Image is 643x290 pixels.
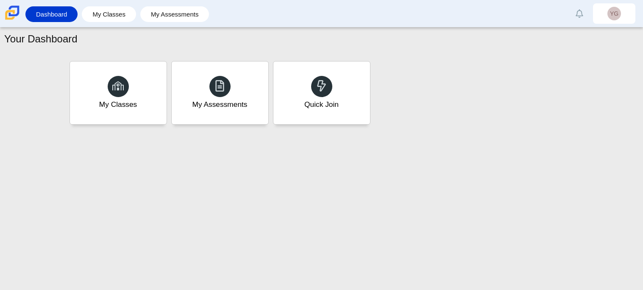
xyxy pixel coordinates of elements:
div: Quick Join [304,99,339,110]
img: Carmen School of Science & Technology [3,4,21,22]
a: My Classes [70,61,167,125]
div: My Classes [99,99,137,110]
a: YG [593,3,635,24]
a: Carmen School of Science & Technology [3,16,21,23]
a: Dashboard [30,6,73,22]
a: My Assessments [145,6,205,22]
span: YG [610,11,618,17]
h1: Your Dashboard [4,32,78,46]
a: My Classes [86,6,132,22]
a: Quick Join [273,61,370,125]
a: My Assessments [171,61,269,125]
div: My Assessments [192,99,248,110]
a: Alerts [570,4,589,23]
